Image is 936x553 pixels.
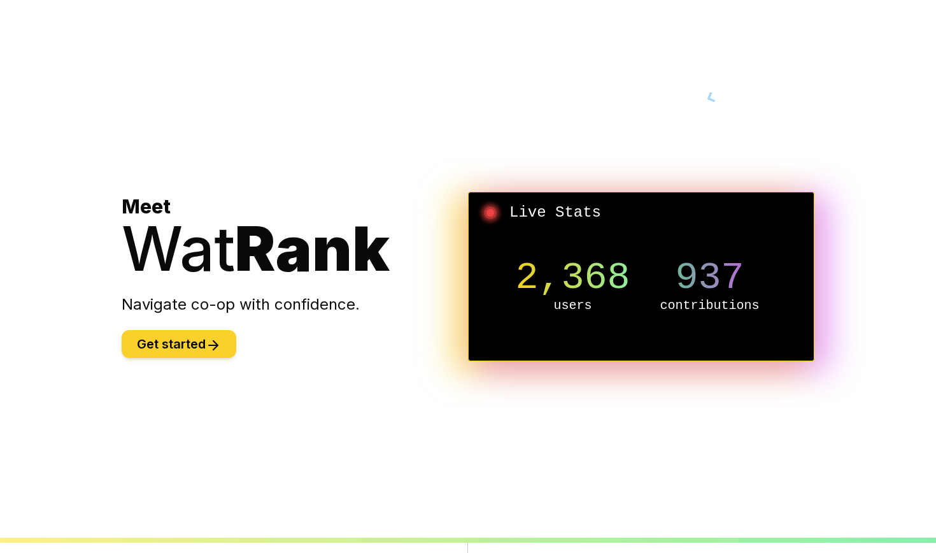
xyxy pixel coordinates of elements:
[122,212,235,285] span: Wat
[479,203,804,223] h2: Live Stats
[122,195,468,279] h1: Meet
[122,294,468,315] p: Navigate co-op with confidence.
[641,297,778,315] p: contributions
[122,330,236,358] button: Get started
[641,259,778,297] p: 937
[504,297,641,315] p: users
[235,212,390,285] span: Rank
[504,259,641,297] p: 2,368
[122,338,236,351] a: Get started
